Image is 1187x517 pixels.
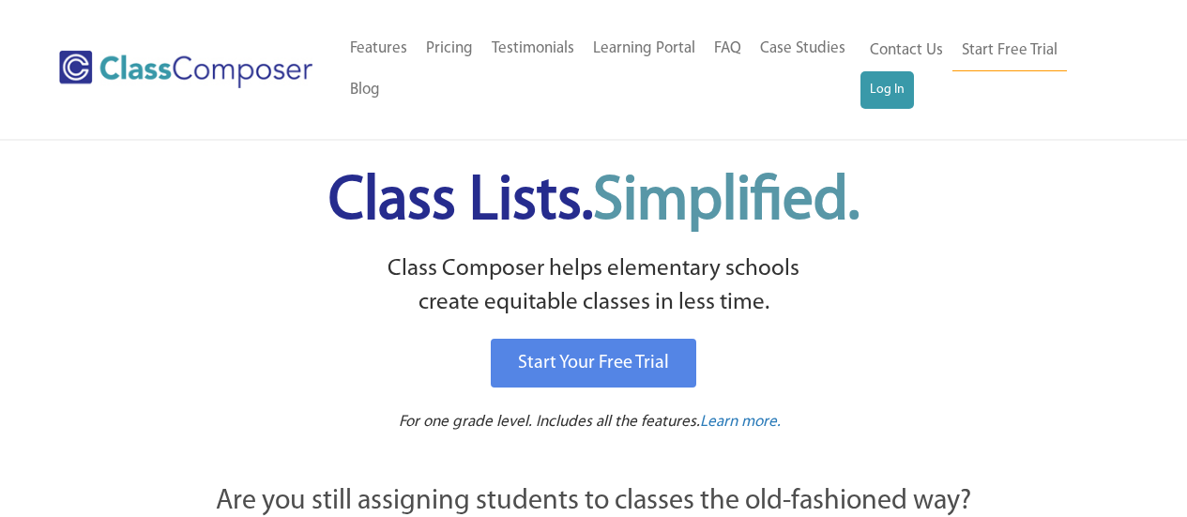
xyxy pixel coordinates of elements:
[341,28,860,111] nav: Header Menu
[584,28,705,69] a: Learning Portal
[700,411,781,434] a: Learn more.
[751,28,855,69] a: Case Studies
[341,69,389,111] a: Blog
[860,30,952,71] a: Contact Us
[399,414,700,430] span: For one grade level. Includes all the features.
[518,354,669,373] span: Start Your Free Trial
[113,252,1075,321] p: Class Composer helps elementary schools create equitable classes in less time.
[328,172,860,233] span: Class Lists.
[860,30,1114,109] nav: Header Menu
[860,71,914,109] a: Log In
[593,172,860,233] span: Simplified.
[705,28,751,69] a: FAQ
[482,28,584,69] a: Testimonials
[59,51,312,88] img: Class Composer
[341,28,417,69] a: Features
[952,30,1067,72] a: Start Free Trial
[491,339,696,388] a: Start Your Free Trial
[417,28,482,69] a: Pricing
[700,414,781,430] span: Learn more.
